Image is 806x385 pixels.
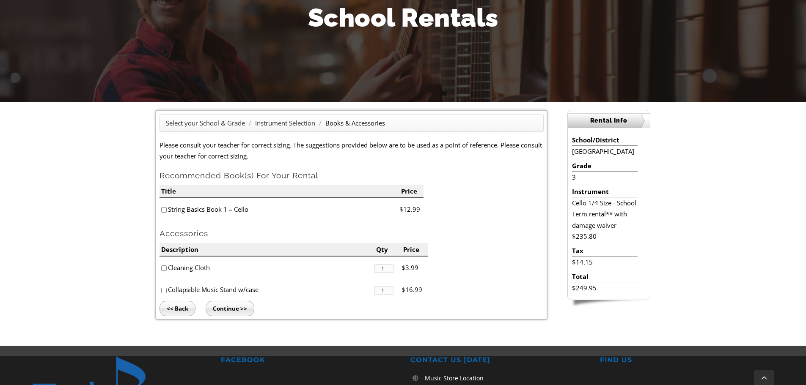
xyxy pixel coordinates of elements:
h2: FIND US [600,356,775,365]
li: Cleaning Cloth [160,257,374,279]
h2: Rental Info [568,113,650,128]
li: School/District [572,134,638,146]
input: Continue >> [206,301,254,316]
li: $16.99 [402,279,429,301]
li: Books & Accessories [325,117,385,128]
h2: CONTACT US [DATE] [410,356,585,365]
a: Instrument Selection [255,119,315,127]
li: Cello 1/4 Size - School Term rental** with damage waiver $235.80 [572,197,638,242]
span: / [247,119,253,127]
h2: Recommended Book(s) For Your Rental [160,170,544,181]
li: Price [399,185,424,198]
li: $14.15 [572,257,638,268]
input: << Back [160,301,195,316]
img: sidebar-footer.png [567,300,650,308]
li: Grade [572,160,638,172]
li: $12.99 [399,198,424,221]
li: Qty [374,243,402,257]
li: Description [160,243,374,257]
li: 3 [572,172,638,183]
a: Select your School & Grade [166,119,245,127]
li: $249.95 [572,282,638,293]
h2: Accessories [160,228,544,239]
li: Instrument [572,186,638,197]
li: Price [402,243,429,257]
li: Total [572,271,638,282]
li: $3.99 [402,257,429,279]
li: Tax [572,245,638,257]
p: Please consult your teacher for correct sizing. The suggestions provided below are to be used as ... [160,139,544,162]
li: Collapsible Music Stand w/case [160,279,374,301]
li: [GEOGRAPHIC_DATA] [572,146,638,157]
li: String Basics Book 1 – Cello [160,198,399,221]
span: / [317,119,324,127]
h2: FACEBOOK [221,356,396,365]
li: Title [160,185,399,198]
